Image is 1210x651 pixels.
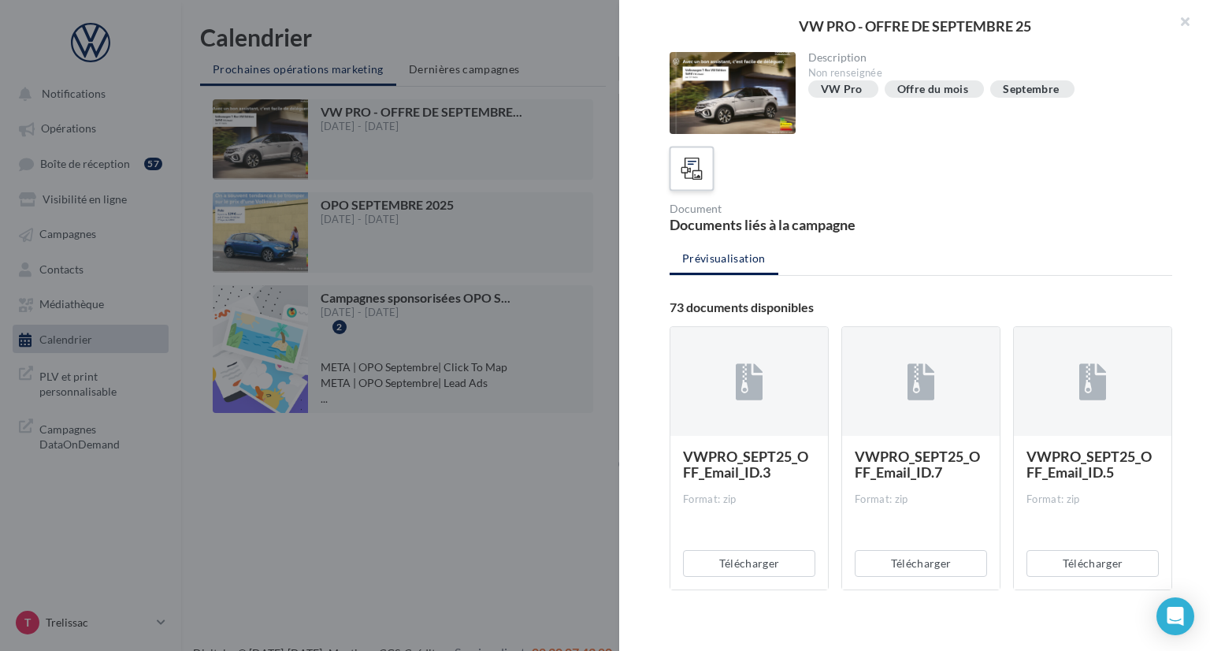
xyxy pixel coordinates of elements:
[1026,550,1159,577] button: Télécharger
[683,550,815,577] button: Télécharger
[644,19,1185,33] div: VW PRO - OFFRE DE SEPTEMBRE 25
[1156,597,1194,635] div: Open Intercom Messenger
[670,218,915,232] div: Documents liés à la campagne
[808,52,1160,63] div: Description
[670,203,915,214] div: Document
[821,84,863,95] div: VW Pro
[897,84,969,95] div: Offre du mois
[855,448,980,481] span: VWPRO_SEPT25_OFF_Email_ID.7
[670,301,1172,314] div: 73 documents disponibles
[855,550,987,577] button: Télécharger
[808,66,1160,80] div: Non renseignée
[1026,493,1159,507] div: Format: zip
[683,448,808,481] span: VWPRO_SEPT25_OFF_Email_ID.3
[683,493,815,507] div: Format: zip
[1003,84,1059,95] div: Septembre
[855,493,987,507] div: Format: zip
[1026,448,1152,481] span: VWPRO_SEPT25_OFF_Email_ID.5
